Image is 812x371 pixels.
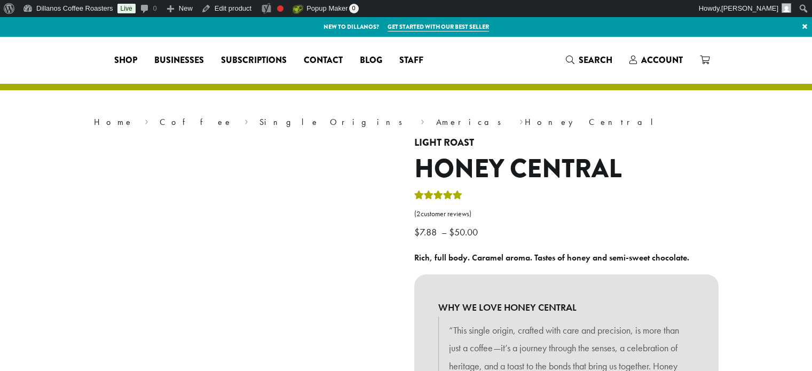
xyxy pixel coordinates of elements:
a: Shop [106,52,146,69]
b: Rich, full body. Caramel aroma. Tastes of honey and semi-sweet chocolate. [414,252,689,263]
bdi: 7.88 [414,226,439,238]
bdi: 50.00 [449,226,480,238]
span: [PERSON_NAME] [721,4,778,12]
a: (2customer reviews) [414,209,719,219]
a: Home [94,116,133,128]
span: › [145,112,148,129]
span: 0 [349,4,359,13]
span: › [519,112,523,129]
a: Get started with our best seller [388,22,489,31]
a: Americas [436,116,508,128]
div: Rated 5.00 out of 5 [414,189,462,205]
span: $ [449,226,454,238]
a: × [798,17,812,36]
a: Staff [391,52,432,69]
nav: Breadcrumb [94,116,719,129]
span: Businesses [154,54,204,67]
a: Coffee [160,116,233,128]
a: Single Origins [259,116,409,128]
a: Search [557,51,621,69]
span: › [245,112,248,129]
span: 2 [416,209,421,218]
span: – [442,226,447,238]
span: Account [641,54,683,66]
span: Shop [114,54,137,67]
span: Contact [304,54,343,67]
span: Staff [399,54,423,67]
span: Blog [360,54,382,67]
a: Live [117,4,136,13]
div: Needs improvement [277,5,283,12]
b: WHY WE LOVE HONEY CENTRAL [438,298,695,317]
span: Subscriptions [221,54,287,67]
span: $ [414,226,420,238]
span: Search [579,54,612,66]
h4: Light Roast [414,137,719,149]
span: › [421,112,424,129]
h1: Honey Central [414,154,719,185]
